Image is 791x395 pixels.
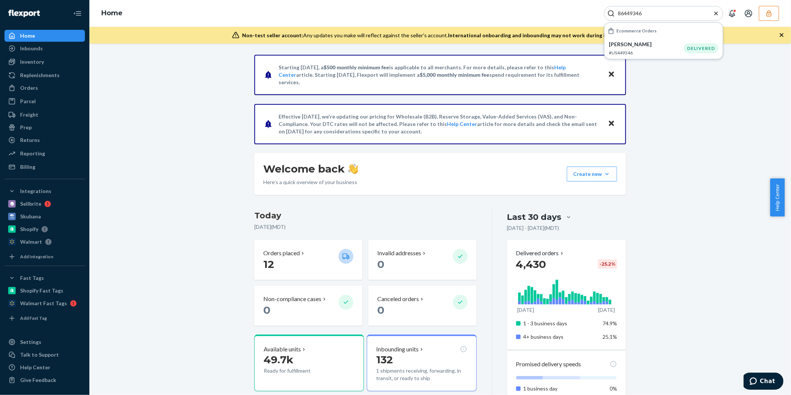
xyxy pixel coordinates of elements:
[4,56,85,68] a: Inventory
[20,150,45,157] div: Reporting
[376,345,419,354] p: Inbounding units
[20,187,51,195] div: Integrations
[507,224,559,232] p: [DATE] - [DATE] ( MDT )
[603,334,617,340] span: 25.1%
[20,351,59,358] div: Talk to Support
[615,10,706,17] input: Search Input
[264,353,293,366] span: 49.7k
[20,163,35,171] div: Billing
[367,335,476,391] button: Inbounding units1321 shipments receiving, forwarding, in transit, or ready to ship
[420,72,489,78] span: $5,000 monthly minimum fee
[377,295,419,303] p: Canceled orders
[20,315,47,321] div: Add Fast Tag
[607,10,615,17] svg: Search Icon
[20,32,35,39] div: Home
[4,312,85,324] a: Add Fast Tag
[264,367,333,375] p: Ready for fulfillment
[609,41,684,48] p: [PERSON_NAME]
[524,385,597,392] p: 1 business day
[254,240,362,280] button: Orders placed 12
[263,249,300,257] p: Orders placed
[4,30,85,42] a: Home
[20,225,38,233] div: Shopify
[770,178,785,217] button: Help Center
[447,121,477,127] a: Help Center
[254,286,362,326] button: Non-compliance cases 0
[368,286,476,326] button: Canceled orders 0
[20,376,56,384] div: Give Feedback
[516,249,565,257] button: Delivered orders
[598,306,615,314] p: [DATE]
[507,211,562,223] div: Last 30 days
[607,69,616,80] button: Close
[20,364,50,371] div: Help Center
[524,333,597,341] p: 4+ business days
[4,69,85,81] a: Replenishments
[254,223,477,231] p: [DATE] ( MDT )
[348,164,358,174] img: hand-wave emoji
[279,64,601,86] p: Starting [DATE], a is applicable to all merchants. For more details, please refer to this article...
[4,272,85,284] button: Fast Tags
[20,111,38,118] div: Freight
[20,98,36,105] div: Parcel
[4,211,85,222] a: Skubana
[4,349,85,361] button: Talk to Support
[20,213,41,220] div: Skubana
[20,45,43,52] div: Inbounds
[70,6,85,21] button: Close Navigation
[376,353,393,366] span: 132
[377,258,384,271] span: 0
[8,10,40,17] img: Flexport logo
[20,300,67,307] div: Walmart Fast Tags
[242,32,641,39] div: Any updates you make will reflect against the seller's account.
[567,167,617,181] button: Create new
[4,185,85,197] button: Integrations
[20,253,53,260] div: Add Integration
[518,306,534,314] p: [DATE]
[242,32,304,38] span: Non-test seller account:
[725,6,740,21] button: Open notifications
[616,28,657,33] h6: Ecommerce Orders
[20,84,38,92] div: Orders
[4,297,85,309] a: Walmart Fast Tags
[4,361,85,373] a: Help Center
[4,109,85,121] a: Freight
[324,64,389,70] span: $500 monthly minimum fee
[20,124,32,131] div: Prep
[263,258,274,271] span: 12
[744,373,784,391] iframe: Opens a widget where you can chat to one of our agents
[610,385,617,392] span: 0%
[609,50,684,56] p: #US449346
[741,6,756,21] button: Open account menu
[448,32,641,38] span: International onboarding and inbounding may not work during impersonation.
[524,320,597,327] p: 1 - 3 business days
[20,200,41,208] div: Sellbrite
[603,320,617,326] span: 74.9%
[20,72,60,79] div: Replenishments
[4,121,85,133] a: Prep
[264,345,301,354] p: Available units
[4,223,85,235] a: Shopify
[4,82,85,94] a: Orders
[376,367,467,382] p: 1 shipments receiving, forwarding, in transit, or ready to ship
[279,113,601,135] p: Effective [DATE], we're updating our pricing for Wholesale (B2B), Reserve Storage, Value-Added Se...
[20,136,40,144] div: Returns
[712,10,720,18] button: Close Search
[598,259,617,269] div: -25.2 %
[95,3,128,24] ol: breadcrumbs
[4,42,85,54] a: Inbounds
[263,162,358,176] h1: Welcome back
[377,249,421,257] p: Invalid addresses
[4,285,85,297] a: Shopify Fast Tags
[20,338,41,346] div: Settings
[4,198,85,210] a: Sellbrite
[4,95,85,107] a: Parcel
[4,374,85,386] button: Give Feedback
[263,178,358,186] p: Here’s a quick overview of your business
[263,304,270,316] span: 0
[20,238,42,246] div: Walmart
[254,335,364,391] button: Available units49.7kReady for fulfillment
